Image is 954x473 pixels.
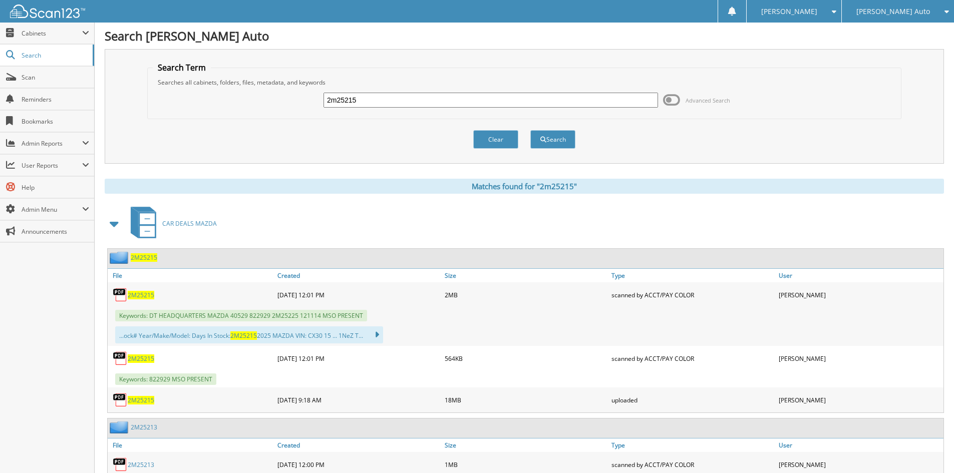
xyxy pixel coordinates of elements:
div: [DATE] 9:18 AM [275,390,442,410]
span: Help [22,183,89,192]
div: scanned by ACCT/PAY COLOR [609,285,776,305]
span: Admin Reports [22,139,82,148]
span: Advanced Search [686,97,730,104]
span: [PERSON_NAME] Auto [856,9,930,15]
a: File [108,269,275,282]
div: 18MB [442,390,609,410]
img: folder2.png [110,421,131,433]
div: Searches all cabinets, folders, files, metadata, and keywords [153,78,896,87]
a: Created [275,438,442,452]
a: 2M25213 [128,460,154,469]
a: 2M25215 [128,396,154,404]
span: Search [22,51,88,60]
span: [PERSON_NAME] [761,9,817,15]
div: [DATE] 12:01 PM [275,285,442,305]
a: 2M25213 [131,423,157,431]
div: [PERSON_NAME] [776,285,943,305]
div: Matches found for "2m25215" [105,179,944,194]
img: PDF.png [113,351,128,366]
img: PDF.png [113,287,128,302]
span: Bookmarks [22,117,89,126]
a: Size [442,438,609,452]
button: Clear [473,130,518,149]
img: PDF.png [113,457,128,472]
span: Announcements [22,227,89,236]
div: [DATE] 12:01 PM [275,348,442,368]
a: Type [609,438,776,452]
div: [PERSON_NAME] [776,390,943,410]
a: 2M25215 [128,354,154,363]
div: scanned by ACCT/PAY COLOR [609,348,776,368]
span: Keywords: DT HEADQUARTERS MAZDA 40529 822929 2M25225 121114 MSO PRESENT [115,310,367,321]
a: CAR DEALS MAZDA [125,204,217,243]
a: 2M25215 [131,253,157,262]
div: 564KB [442,348,609,368]
a: Created [275,269,442,282]
h1: Search [PERSON_NAME] Auto [105,28,944,44]
a: Size [442,269,609,282]
a: File [108,438,275,452]
div: ...ock# Year/Make/Model: Days In Stock: 2025 MAZDA VIN: CX30 15 ... 1NeZ T... [115,326,383,343]
span: Scan [22,73,89,82]
span: Keywords: 822929 MSO PRESENT [115,373,216,385]
div: uploaded [609,390,776,410]
span: 2M25215 [230,331,257,340]
span: Cabinets [22,29,82,38]
div: 2MB [442,285,609,305]
span: Reminders [22,95,89,104]
div: [PERSON_NAME] [776,348,943,368]
a: Type [609,269,776,282]
span: CAR DEALS MAZDA [162,219,217,228]
span: User Reports [22,161,82,170]
a: User [776,269,943,282]
img: folder2.png [110,251,131,264]
button: Search [530,130,575,149]
a: 2M25215 [128,291,154,299]
iframe: Chat Widget [904,425,954,473]
a: User [776,438,943,452]
span: Admin Menu [22,205,82,214]
img: PDF.png [113,392,128,407]
legend: Search Term [153,62,211,73]
img: scan123-logo-white.svg [10,5,85,18]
